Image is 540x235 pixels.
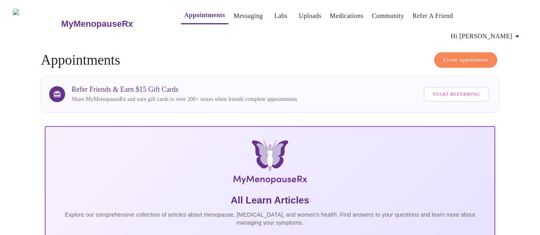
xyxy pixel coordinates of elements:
[434,52,497,68] button: Create Appointment
[409,8,456,24] button: Refer a Friend
[184,10,225,21] a: Appointments
[61,19,133,29] h3: MyMenopauseRx
[52,194,488,207] h5: All Learn Articles
[422,83,490,106] a: Start Referring
[120,140,420,188] img: MyMenopauseRx Logo
[181,7,228,24] button: Appointments
[369,8,407,24] button: Community
[372,10,404,22] a: Community
[412,10,453,22] a: Refer a Friend
[327,8,367,24] button: Medications
[299,10,322,22] a: Uploads
[41,52,499,68] h4: Appointments
[296,8,325,24] button: Uploads
[274,10,287,22] a: Labs
[448,28,525,44] button: Hi [PERSON_NAME]
[72,85,297,94] h3: Refer Friends & Earn $15 Gift Cards
[13,9,60,39] img: MyMenopauseRx Logo
[432,90,480,99] span: Start Referring
[60,10,165,38] a: MyMenopauseRx
[443,55,488,65] span: Create Appointment
[451,31,522,42] span: Hi [PERSON_NAME]
[330,10,363,22] a: Medications
[424,87,488,102] button: Start Referring
[230,8,266,24] button: Messaging
[268,8,294,24] button: Labs
[72,95,297,103] p: Share MyMenopauseRx and earn gift cards to over 200+ stores when friends complete appointments
[233,10,263,22] a: Messaging
[52,211,488,227] p: Explore our comprehensive collection of articles about menopause, [MEDICAL_DATA], and women's hea...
